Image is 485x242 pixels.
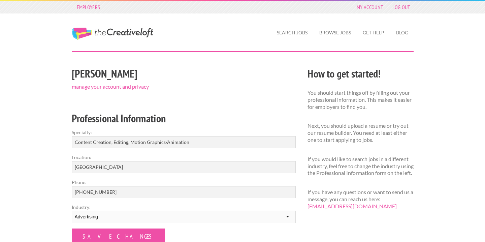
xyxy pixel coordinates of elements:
a: Get Help [357,25,390,40]
a: My Account [353,2,386,12]
a: Search Jobs [271,25,313,40]
label: Industry: [72,204,296,211]
a: [EMAIL_ADDRESS][DOMAIN_NAME] [308,203,397,209]
label: Location: [72,154,296,161]
h2: Professional Information [72,111,296,126]
p: If you have any questions or want to send us a message, you can reach us here: [308,189,414,210]
h2: [PERSON_NAME] [72,66,296,81]
input: Optional [72,186,296,198]
h2: How to get started! [308,66,414,81]
p: Next, you should upload a resume or try out our resume builder. You need at least either one to s... [308,122,414,143]
a: Browse Jobs [314,25,356,40]
label: Specialty: [72,129,296,136]
a: manage your account and privacy [72,83,149,90]
a: Log Out [389,2,413,12]
input: e.g. New York, NY [72,161,296,173]
a: Employers [73,2,104,12]
p: You should start things off by filling out your professional information. This makes it easier fo... [308,89,414,110]
a: The Creative Loft [72,28,153,40]
p: If you would like to search jobs in a different industry, feel free to change the industry using ... [308,156,414,177]
label: Phone: [72,179,296,186]
a: Blog [391,25,414,40]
